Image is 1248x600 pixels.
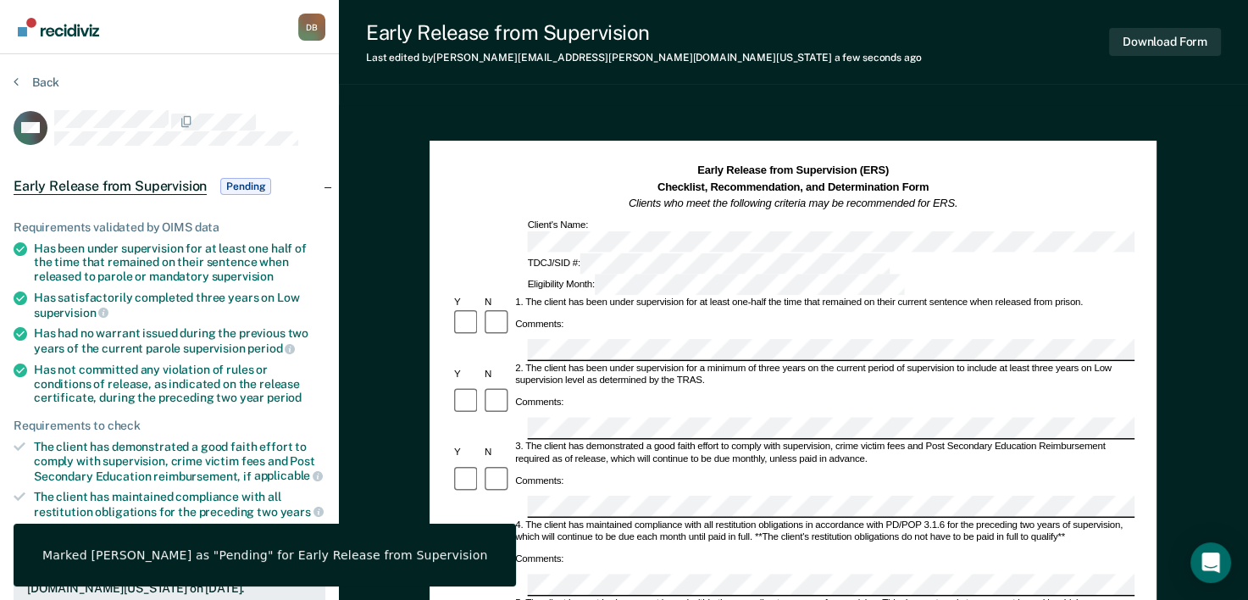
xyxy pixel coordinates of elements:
[513,519,1135,544] div: 4. The client has maintained compliance with all restitution obligations in accordance with PD/PO...
[482,369,513,381] div: N
[247,342,295,355] span: period
[697,164,889,176] strong: Early Release from Supervision (ERS)
[366,52,922,64] div: Last edited by [PERSON_NAME][EMAIL_ADDRESS][PERSON_NAME][DOMAIN_NAME][US_STATE]
[212,269,274,283] span: supervision
[1109,28,1221,56] button: Download Form
[298,14,325,41] div: D B
[452,447,482,459] div: Y
[14,419,325,433] div: Requirements to check
[513,363,1135,387] div: 2. The client has been under supervision for a minimum of three years on the current period of su...
[525,275,907,296] div: Eligibility Month:
[14,220,325,235] div: Requirements validated by OIMS data
[513,475,567,486] div: Comments:
[452,369,482,381] div: Y
[220,178,271,195] span: Pending
[366,20,922,45] div: Early Release from Supervision
[14,75,59,90] button: Back
[254,469,323,482] span: applicable
[513,553,567,564] div: Comments:
[34,363,325,405] div: Has not committed any violation of rules or conditions of release, as indicated on the release ce...
[482,447,513,459] div: N
[657,181,929,192] strong: Checklist, Recommendation, and Determination Form
[1190,542,1231,583] div: Open Intercom Messenger
[280,505,324,519] span: years
[513,318,567,330] div: Comments:
[482,297,513,308] div: N
[525,253,892,275] div: TDCJ/SID #:
[14,178,207,195] span: Early Release from Supervision
[298,14,325,41] button: Profile dropdown button
[42,547,487,563] div: Marked [PERSON_NAME] as "Pending" for Early Release from Supervision
[513,297,1135,308] div: 1. The client has been under supervision for at least one-half the time that remained on their cu...
[34,291,325,319] div: Has satisfactorily completed three years on Low
[452,297,482,308] div: Y
[513,442,1135,466] div: 3. The client has demonstrated a good faith effort to comply with supervision, crime victim fees ...
[34,440,325,483] div: The client has demonstrated a good faith effort to comply with supervision, crime victim fees and...
[34,306,108,319] span: supervision
[513,397,567,408] div: Comments:
[34,242,325,284] div: Has been under supervision for at least one half of the time that remained on their sentence when...
[267,391,302,404] span: period
[34,326,325,355] div: Has had no warrant issued during the previous two years of the current parole supervision
[835,52,922,64] span: a few seconds ago
[34,490,325,519] div: The client has maintained compliance with all restitution obligations for the preceding two
[629,197,957,209] em: Clients who meet the following criteria may be recommended for ERS.
[18,18,99,36] img: Recidiviz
